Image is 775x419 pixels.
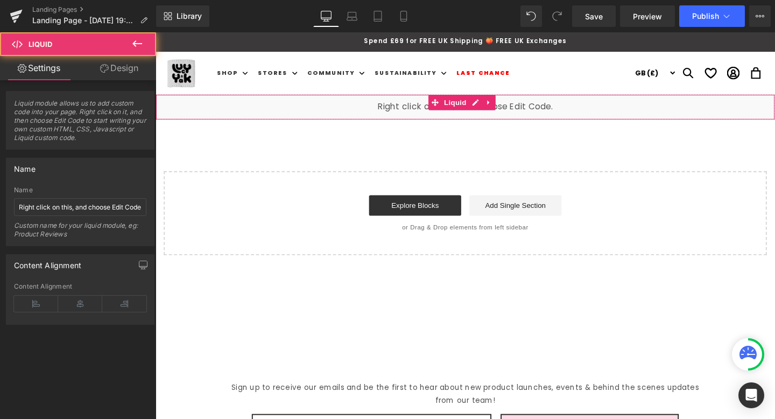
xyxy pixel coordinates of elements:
div: Custom name for your liquid module, eg: Product Reviews [14,221,146,246]
span: Stores [108,39,139,46]
button: More [749,5,771,27]
button: Redo [546,5,568,27]
a: Lucy & Yak [7,23,47,63]
p: or Drag & Drop elements from left sidebar [26,201,625,209]
button: Undo [520,5,542,27]
a: Preview [620,5,675,27]
a: Mobile [391,5,417,27]
div: Name [14,186,146,194]
span: Library [177,11,202,21]
summary: Shop [58,32,101,53]
summary: Sustainability [224,32,310,53]
span: Save [585,11,603,22]
span: Liquid [301,66,330,82]
div: Name [14,158,36,173]
a: Laptop [339,5,365,27]
a: Tablet [365,5,391,27]
span: Shop [65,39,87,46]
summary: Search [548,31,572,55]
div: Content Alignment [14,283,146,290]
a: Design [80,56,158,80]
a: Landing Pages [32,5,156,14]
summary: Stores [101,32,153,53]
div: Open Intercom Messenger [738,382,764,408]
summary: Community [153,32,224,53]
p: Sign up to receive our emails and be the first to hear about new product launches, events & behin... [27,367,624,394]
span: Publish [692,12,719,20]
a: Explore Blocks [224,171,321,193]
a: Desktop [313,5,339,27]
div: Content Alignment [14,255,81,270]
span: Preview [633,11,662,22]
a: New Library [156,5,209,27]
button: Publish [679,5,745,27]
a: Expand / Collapse [343,66,357,82]
span: Liquid [29,40,52,48]
span: Liquid module allows us to add custom code into your page. Right click on it, and then choose Edi... [14,99,146,149]
span: Community [160,39,210,46]
a: Last Chance [310,32,379,53]
span: Landing Page - [DATE] 19:46:32 [32,16,136,25]
a: Add Single Section [330,171,427,193]
img: Lucy & Yak [11,27,43,59]
span: Sustainability [230,39,295,46]
span: Last Chance [316,39,372,46]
